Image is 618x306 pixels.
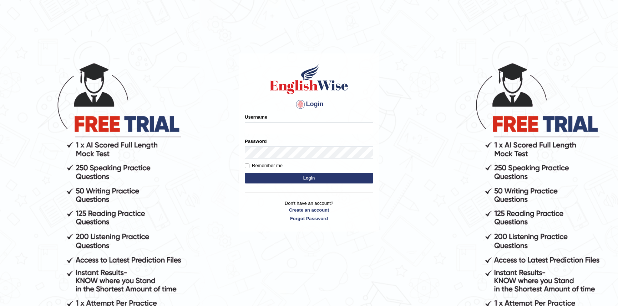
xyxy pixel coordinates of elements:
h4: Login [245,99,373,110]
label: Remember me [245,162,283,169]
button: Login [245,173,373,183]
label: Password [245,138,267,145]
img: Logo of English Wise sign in for intelligent practice with AI [268,63,350,95]
label: Username [245,114,267,120]
p: Don't have an account? [245,200,373,222]
input: Remember me [245,164,249,168]
a: Forgot Password [245,215,373,222]
a: Create an account [245,207,373,213]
